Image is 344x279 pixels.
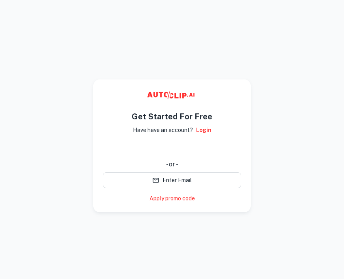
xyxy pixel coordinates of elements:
[133,126,193,134] p: Have have an account?
[149,194,195,203] a: Apply promo code
[181,8,336,109] iframe: “使用 Google 账号登录”对话框
[103,172,241,188] button: Enter Email
[103,160,241,169] div: - or -
[103,140,241,157] div: 使用 Google 账号登录。在新标签页中打开
[99,140,245,157] iframe: “使用 Google 账号登录”按钮
[132,111,212,123] h4: Get Started For Free
[196,126,212,134] a: Login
